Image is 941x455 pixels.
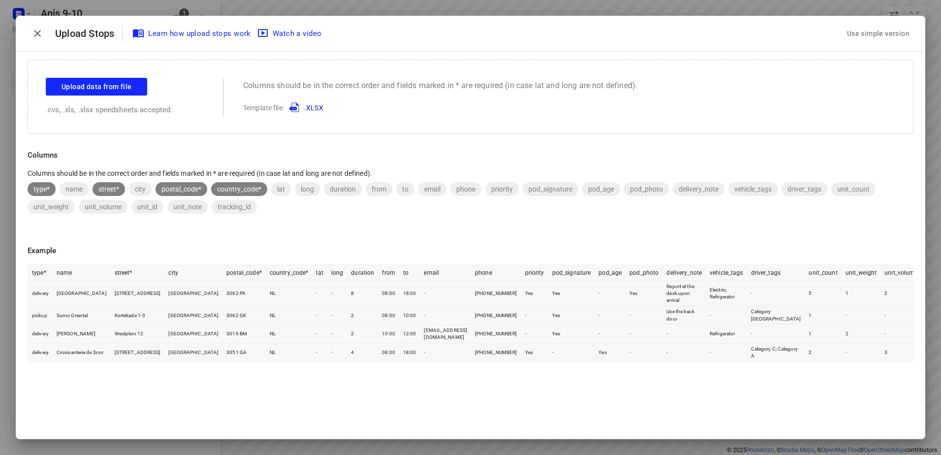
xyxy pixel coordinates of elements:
td: Use the back door [662,306,706,325]
span: Upload data from file [62,81,131,93]
span: duration [324,185,362,193]
td: - [626,306,662,325]
td: 2 [805,343,841,361]
td: 3062 GK [222,306,266,325]
th: unit_count [805,265,841,281]
span: unit_volume [79,203,127,211]
th: type* [28,265,53,281]
td: - [662,325,706,344]
td: 3051 GA [222,343,266,361]
th: postal_code* [222,265,266,281]
span: country_code* [211,185,267,193]
p: Upload Stops [55,26,122,41]
td: - [706,306,747,325]
td: Croissanterie de Snor [53,343,111,361]
th: city [164,265,222,281]
td: NL [266,325,313,344]
span: unit_weight [28,203,75,211]
td: delivery [28,325,53,344]
span: lat [271,185,291,193]
span: pod_photo [624,185,669,193]
button: Use simple version [843,25,913,43]
td: [STREET_ADDRESS] [111,281,165,306]
td: [EMAIL_ADDRESS][DOMAIN_NAME] [420,325,471,344]
td: - [595,281,626,306]
td: - [880,306,921,325]
th: pod_signature [548,265,595,281]
td: Yes [626,281,662,306]
td: Yes [548,306,595,325]
a: .XLSX [285,104,323,112]
th: driver_tags [747,265,805,281]
td: Report at the desk upon arrival [662,281,706,306]
td: 3062 PA [222,281,266,306]
th: delivery_note [662,265,706,281]
span: street* [93,185,125,193]
td: Yes [548,281,595,306]
td: [PHONE_NUMBER] [471,281,521,306]
button: Upload data from file [46,78,147,96]
td: [GEOGRAPHIC_DATA] [164,306,222,325]
td: - [662,343,706,361]
td: delivery [28,281,53,306]
td: - [420,343,471,361]
td: - [312,281,327,306]
td: pickup [28,306,53,325]
span: city [129,185,152,193]
th: phone [471,265,521,281]
td: - [595,325,626,344]
td: delivery [28,343,53,361]
td: Refrigerator [706,325,747,344]
td: [PERSON_NAME] [53,325,111,344]
td: - [842,343,880,361]
td: - [312,343,327,361]
p: Columns [28,150,913,161]
td: - [327,325,347,344]
td: 2 [842,325,880,344]
td: Yes [521,343,548,361]
span: long [295,185,320,193]
th: vehicle_tags [706,265,747,281]
td: 8 [347,281,378,306]
button: Watch a video [255,25,326,42]
th: lat [312,265,327,281]
td: Category [GEOGRAPHIC_DATA] [747,306,805,325]
td: NL [266,281,313,306]
td: 10:00 [399,306,420,325]
span: priority [485,185,519,193]
th: from [378,265,399,281]
td: - [747,325,805,344]
td: - [521,325,548,344]
th: priority [521,265,548,281]
td: Kortekade 1-3 [111,306,165,325]
td: 08:00 [378,343,399,361]
td: - [842,306,880,325]
td: [PHONE_NUMBER] [471,325,521,344]
td: Westplein 12 [111,325,165,344]
th: long [327,265,347,281]
span: type* [28,185,56,193]
td: NL [266,306,313,325]
span: tracking_id [212,203,257,211]
td: Yes [548,325,595,344]
span: Learn how upload stops work [134,27,251,40]
span: delivery_note [673,185,724,193]
th: unit_volume [880,265,921,281]
td: 1 [842,281,880,306]
td: - [327,306,347,325]
th: country_code* [266,265,313,281]
td: [STREET_ADDRESS] [111,343,165,361]
td: - [626,325,662,344]
th: street* [111,265,165,281]
th: email [420,265,471,281]
th: pod_age [595,265,626,281]
p: Columns should be in the correct order and fields marked in * are required (in case lat and long ... [243,80,637,92]
td: - [747,281,805,306]
td: 18:00 [399,281,420,306]
td: 08:00 [378,306,399,325]
td: 2 [347,325,378,344]
div: Use simple version [845,26,911,42]
td: [PHONE_NUMBER] [471,306,521,325]
td: 10:00 [378,325,399,344]
td: [GEOGRAPHIC_DATA] [164,281,222,306]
